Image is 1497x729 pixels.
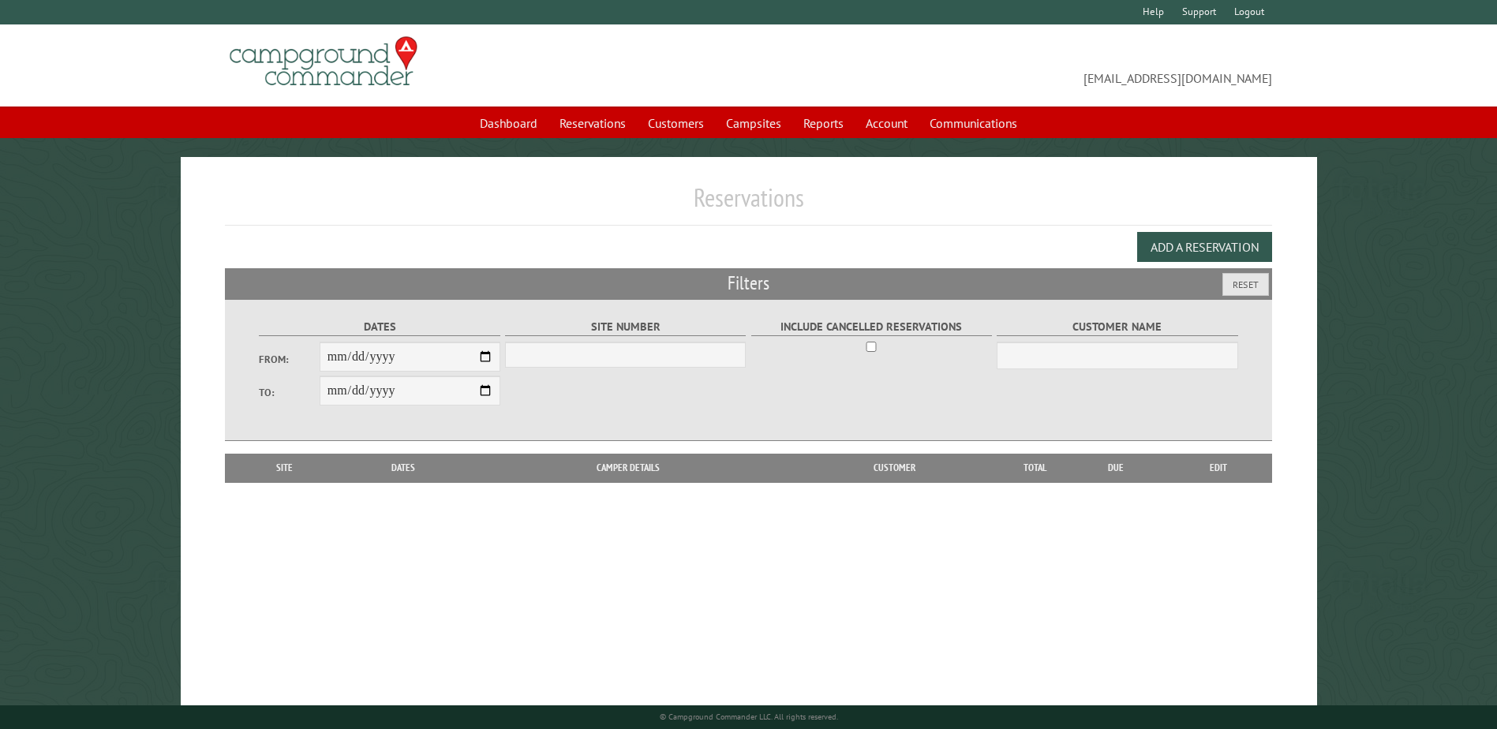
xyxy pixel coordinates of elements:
[1066,454,1166,482] th: Due
[259,318,500,336] label: Dates
[1222,273,1269,296] button: Reset
[1137,232,1272,262] button: Add a Reservation
[1003,454,1066,482] th: Total
[550,108,635,138] a: Reservations
[997,318,1237,336] label: Customer Name
[785,454,1003,482] th: Customer
[1166,454,1272,482] th: Edit
[749,43,1272,88] span: [EMAIL_ADDRESS][DOMAIN_NAME]
[470,108,547,138] a: Dashboard
[233,454,335,482] th: Site
[856,108,917,138] a: Account
[225,268,1271,298] h2: Filters
[660,712,838,722] small: © Campground Commander LLC. All rights reserved.
[920,108,1027,138] a: Communications
[471,454,785,482] th: Camper Details
[225,31,422,92] img: Campground Commander
[751,318,992,336] label: Include Cancelled Reservations
[638,108,713,138] a: Customers
[794,108,853,138] a: Reports
[225,182,1271,226] h1: Reservations
[717,108,791,138] a: Campsites
[259,385,319,400] label: To:
[259,352,319,367] label: From:
[336,454,471,482] th: Dates
[505,318,746,336] label: Site Number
